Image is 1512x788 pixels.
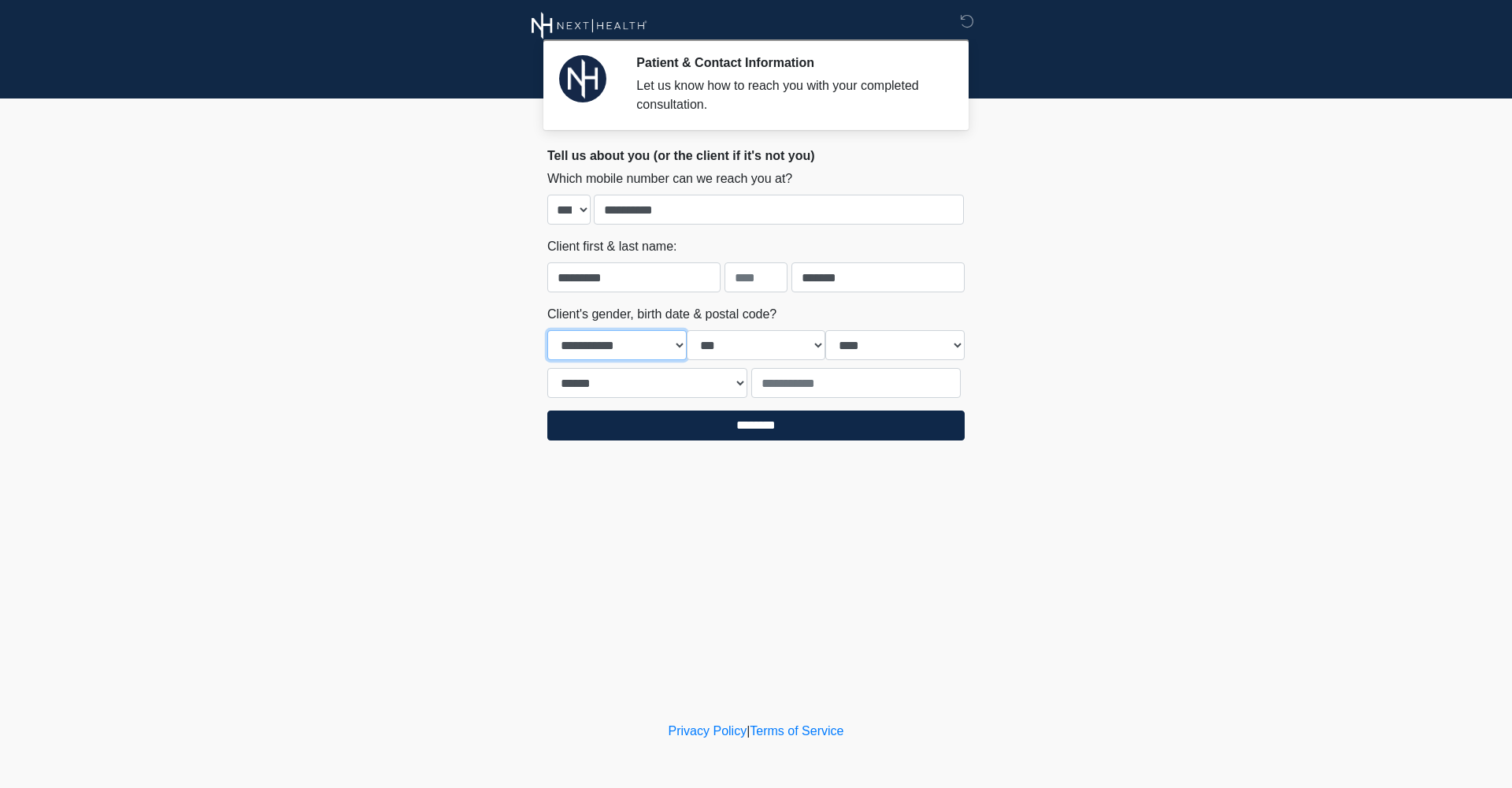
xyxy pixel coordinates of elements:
h2: Patient & Contact Information [636,55,941,70]
h2: Tell us about you (or the client if it's not you) [547,148,965,163]
label: Client first & last name: [547,237,677,256]
div: Let us know how to reach you with your completed consultation. [636,76,941,114]
a: | [747,724,750,738]
a: Terms of Service [750,724,843,738]
img: Next Health Wellness Logo [532,12,647,39]
label: Client's gender, birth date & postal code? [547,305,776,324]
a: Privacy Policy [669,724,747,738]
label: Which mobile number can we reach you at? [547,169,792,188]
img: Agent Avatar [559,55,606,102]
